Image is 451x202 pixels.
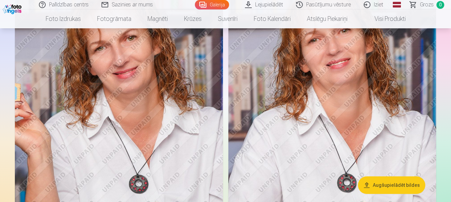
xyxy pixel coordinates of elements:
a: Foto kalendāri [246,9,299,28]
a: Magnēti [139,9,176,28]
a: Atslēgu piekariņi [299,9,356,28]
span: Grozs [420,1,434,9]
a: Krūzes [176,9,210,28]
a: Fotogrāmata [89,9,139,28]
img: /fa1 [3,3,23,14]
button: Augšupielādēt bildes [358,176,425,194]
a: Visi produkti [356,9,414,28]
a: Suvenīri [210,9,246,28]
a: Foto izdrukas [38,9,89,28]
span: 0 [436,1,444,9]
